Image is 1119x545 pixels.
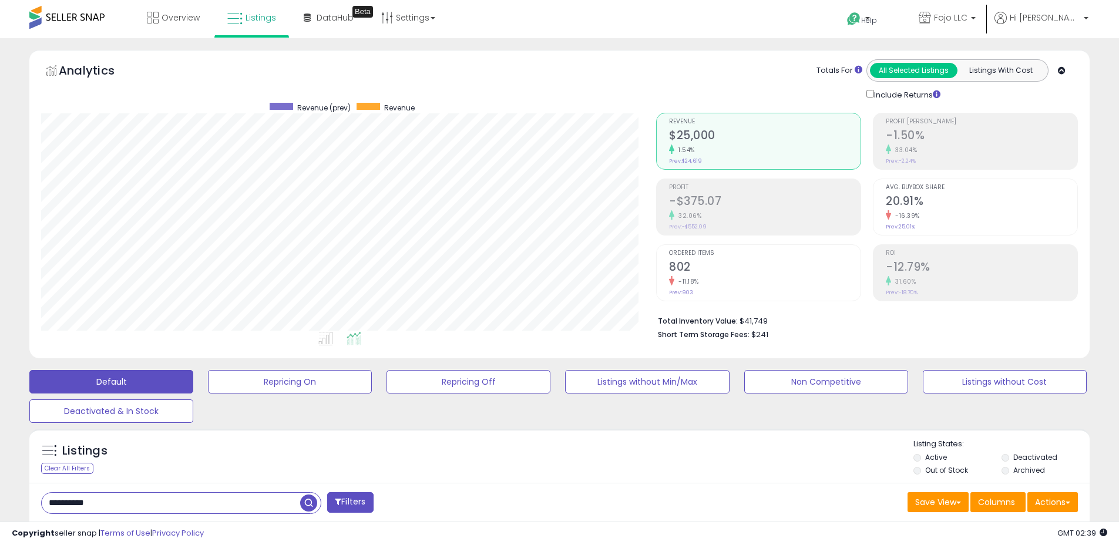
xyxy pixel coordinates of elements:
[886,129,1077,144] h2: -1.50%
[957,63,1044,78] button: Listings With Cost
[669,289,693,296] small: Prev: 903
[246,12,276,23] span: Listings
[886,260,1077,276] h2: -12.79%
[978,496,1015,508] span: Columns
[674,146,695,154] small: 1.54%
[669,250,861,257] span: Ordered Items
[565,370,729,393] button: Listings without Min/Max
[387,370,550,393] button: Repricing Off
[162,12,200,23] span: Overview
[29,399,193,423] button: Deactivated & In Stock
[744,370,908,393] button: Non Competitive
[886,223,915,230] small: Prev: 25.01%
[59,62,137,82] h5: Analytics
[846,12,861,26] i: Get Help
[886,194,1077,210] h2: 20.91%
[208,370,372,393] button: Repricing On
[29,370,193,393] button: Default
[886,119,1077,125] span: Profit [PERSON_NAME]
[858,88,955,101] div: Include Returns
[908,492,969,512] button: Save View
[669,129,861,144] h2: $25,000
[12,528,204,539] div: seller snap | |
[1013,465,1045,475] label: Archived
[886,250,1077,257] span: ROI
[41,463,93,474] div: Clear All Filters
[886,184,1077,191] span: Avg. Buybox Share
[100,527,150,539] a: Terms of Use
[816,65,862,76] div: Totals For
[62,443,107,459] h5: Listings
[891,277,916,286] small: 31.60%
[970,492,1026,512] button: Columns
[861,15,877,25] span: Help
[913,439,1090,450] p: Listing States:
[669,260,861,276] h2: 802
[1010,12,1080,23] span: Hi [PERSON_NAME]
[352,6,373,18] div: Tooltip anchor
[658,329,750,339] b: Short Term Storage Fees:
[891,211,920,220] small: -16.39%
[669,157,702,164] small: Prev: $24,619
[658,316,738,326] b: Total Inventory Value:
[669,194,861,210] h2: -$375.07
[886,157,916,164] small: Prev: -2.24%
[658,313,1069,327] li: $41,749
[751,329,768,340] span: $241
[1013,452,1057,462] label: Deactivated
[994,12,1088,38] a: Hi [PERSON_NAME]
[674,211,701,220] small: 32.06%
[934,12,967,23] span: Fojo LLC
[669,223,707,230] small: Prev: -$552.09
[870,63,957,78] button: All Selected Listings
[925,452,947,462] label: Active
[1057,527,1107,539] span: 2025-10-14 02:39 GMT
[838,3,900,38] a: Help
[925,465,968,475] label: Out of Stock
[669,119,861,125] span: Revenue
[891,146,917,154] small: 33.04%
[1027,492,1078,512] button: Actions
[327,492,373,513] button: Filters
[384,103,415,113] span: Revenue
[669,184,861,191] span: Profit
[886,289,918,296] small: Prev: -18.70%
[297,103,351,113] span: Revenue (prev)
[317,12,354,23] span: DataHub
[923,370,1087,393] button: Listings without Cost
[152,527,204,539] a: Privacy Policy
[12,527,55,539] strong: Copyright
[674,277,699,286] small: -11.18%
